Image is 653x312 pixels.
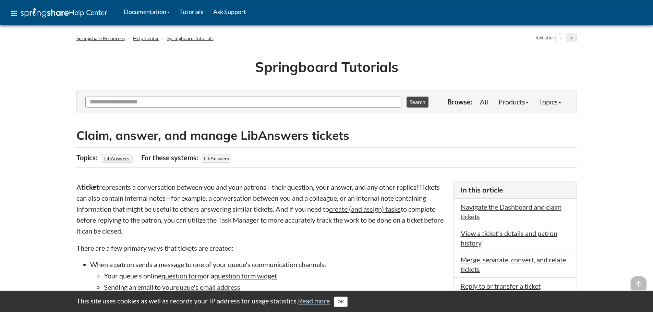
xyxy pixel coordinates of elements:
span: apps [10,9,18,17]
h3: In this article [461,185,570,195]
button: Close [334,297,348,307]
a: Springshare Resources [76,35,125,41]
a: Springboard Tutorials [167,35,214,41]
p: A represents a conversation between you and your patrons—their question, your answer, and any oth... [76,182,447,236]
a: Merge, separate, convert, and relate tickets [461,255,566,273]
a: LibAnswers [103,153,130,163]
a: Tutorials [174,3,208,20]
a: question form widget [214,272,277,280]
a: apps Help Center [5,3,112,24]
h1: Springboard Tutorials [82,57,572,76]
a: Topics [534,95,566,109]
a: create (and assign) tasks [329,205,401,213]
button: Increase text size [566,34,577,42]
div: This site uses cookies as well as records your IP address for usage statistics. [70,296,584,307]
button: Decrease text size [556,34,566,42]
a: question form [161,272,203,280]
div: Topics: [76,151,99,164]
a: Reply to or transfer a ticket [461,282,541,290]
a: Ask Support [208,3,251,20]
li: Sending an email to your [104,282,447,292]
a: Navigate the Dashboard and claim tickets [461,203,561,221]
span: LibAnswers [202,154,231,163]
p: Browse: [447,97,472,107]
p: There are a few primary ways that tickets are created: [76,243,447,253]
div: For these systems: [141,151,200,164]
img: Springshare [21,8,69,17]
div: Text size: [533,34,555,42]
a: View a ticket's details and patron history [461,229,557,247]
li: Your queue's online or a [104,271,447,280]
a: queue's email address [176,283,240,291]
span: Tickets can also contain internal notes—for example, a conversation between you and a colleague, ... [76,183,444,235]
h2: Claim, answer, and manage LibAnswers tickets [76,127,577,144]
a: Products [493,95,534,109]
a: All [475,95,493,109]
a: Documentation [119,3,174,20]
a: arrow_upward [631,277,646,285]
a: Help Center [133,35,159,41]
a: Read more [298,297,330,305]
span: Help Center [69,8,107,17]
strong: ticket [81,183,99,191]
span: arrow_upward [631,276,646,291]
button: Search [407,97,428,108]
